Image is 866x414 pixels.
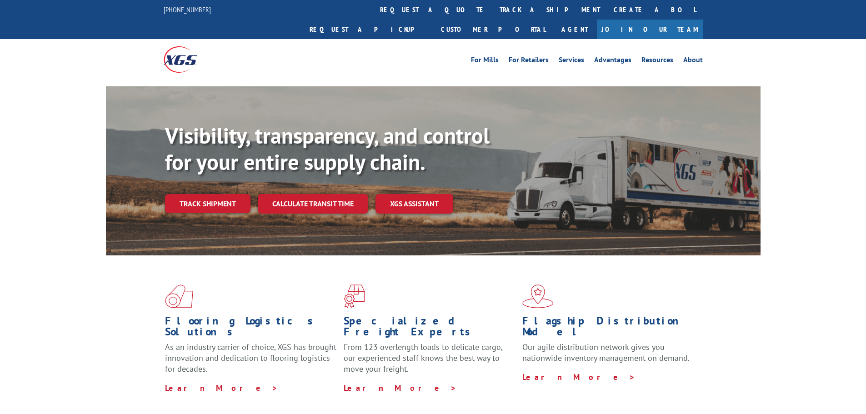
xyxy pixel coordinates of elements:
img: xgs-icon-focused-on-flooring-red [344,284,365,308]
a: Learn More > [344,383,457,393]
h1: Specialized Freight Experts [344,315,516,342]
span: As an industry carrier of choice, XGS has brought innovation and dedication to flooring logistics... [165,342,336,374]
a: [PHONE_NUMBER] [164,5,211,14]
a: XGS ASSISTANT [375,194,453,214]
img: xgs-icon-total-supply-chain-intelligence-red [165,284,193,308]
span: Our agile distribution network gives you nationwide inventory management on demand. [522,342,690,363]
img: xgs-icon-flagship-distribution-model-red [522,284,554,308]
a: Advantages [594,56,631,66]
a: Request a pickup [303,20,434,39]
a: Track shipment [165,194,250,213]
h1: Flagship Distribution Model [522,315,694,342]
b: Visibility, transparency, and control for your entire supply chain. [165,121,490,176]
a: Customer Portal [434,20,552,39]
a: Learn More > [522,372,636,382]
a: Agent [552,20,597,39]
a: Calculate transit time [258,194,368,214]
a: About [683,56,703,66]
a: Learn More > [165,383,278,393]
p: From 123 overlength loads to delicate cargo, our experienced staff knows the best way to move you... [344,342,516,382]
h1: Flooring Logistics Solutions [165,315,337,342]
a: For Retailers [509,56,549,66]
a: Resources [641,56,673,66]
a: Join Our Team [597,20,703,39]
a: Services [559,56,584,66]
a: For Mills [471,56,499,66]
